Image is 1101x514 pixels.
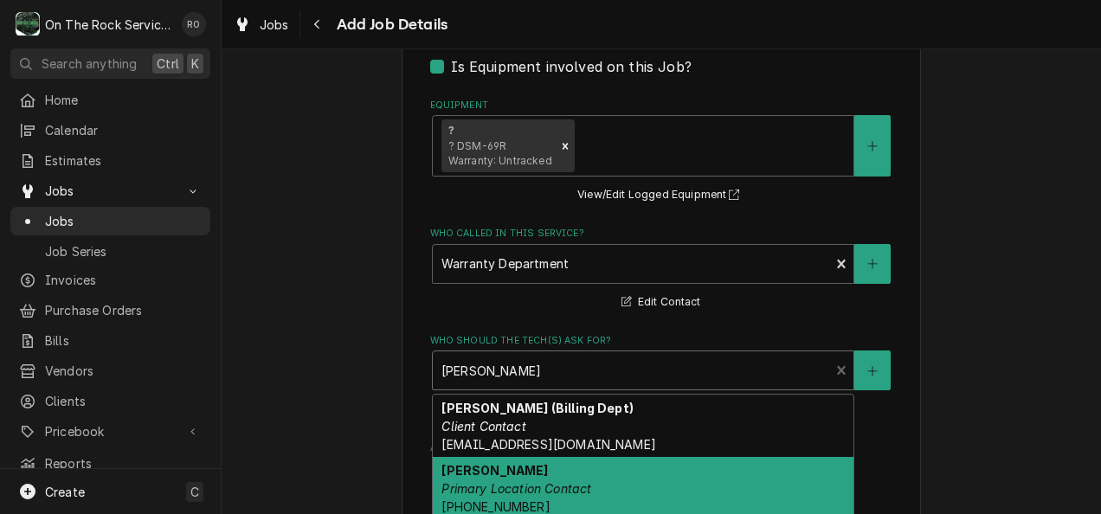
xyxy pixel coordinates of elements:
[430,334,893,348] label: Who should the tech(s) ask for?
[575,184,748,206] button: View/Edit Logged Equipment
[45,454,202,472] span: Reports
[867,258,878,270] svg: Create New Contact
[10,146,210,175] a: Estimates
[430,99,893,206] div: Equipment
[45,392,202,410] span: Clients
[16,12,40,36] div: On The Rock Services's Avatar
[45,331,202,350] span: Bills
[441,401,633,415] strong: [PERSON_NAME] (Billing Dept)
[430,227,893,241] label: Who called in this service?
[182,12,206,36] div: RO
[430,334,893,420] div: Who should the tech(s) ask for?
[10,357,210,385] a: Vendors
[45,91,202,109] span: Home
[45,422,176,440] span: Pricebook
[854,244,891,284] button: Create New Contact
[10,48,210,79] button: Search anythingCtrlK
[10,177,210,205] a: Go to Jobs
[45,151,202,170] span: Estimates
[42,55,137,73] span: Search anything
[304,10,332,38] button: Navigate back
[854,350,891,390] button: Create New Contact
[441,437,655,452] span: [EMAIL_ADDRESS][DOMAIN_NAME]
[45,242,202,260] span: Job Series
[10,387,210,415] a: Clients
[10,207,210,235] a: Jobs
[867,140,878,152] svg: Create New Equipment
[45,301,202,319] span: Purchase Orders
[556,119,575,173] div: Remove [object Object]
[191,55,199,73] span: K
[45,362,202,380] span: Vendors
[430,441,893,498] div: Attachments
[182,12,206,36] div: Rich Ortega's Avatar
[451,56,692,77] label: Is Equipment involved on this Job?
[332,13,447,36] span: Add Job Details
[45,121,202,139] span: Calendar
[441,463,548,478] strong: [PERSON_NAME]
[867,365,878,377] svg: Create New Contact
[430,227,893,312] div: Who called in this service?
[10,237,210,266] a: Job Series
[10,417,210,446] a: Go to Pricebook
[10,296,210,324] a: Purchase Orders
[10,116,210,145] a: Calendar
[16,12,40,36] div: O
[448,139,552,168] span: ? DSM-69R Warranty: Untracked
[854,115,891,177] button: Create New Equipment
[45,271,202,289] span: Invoices
[260,16,289,34] span: Jobs
[45,16,172,34] div: On The Rock Services
[10,326,210,355] a: Bills
[448,124,454,137] strong: ?
[157,55,179,73] span: Ctrl
[430,33,893,77] div: Equipment Expected
[190,483,199,501] span: C
[619,292,703,313] button: Edit Contact
[430,441,893,455] label: Attachments
[10,266,210,294] a: Invoices
[430,99,893,112] label: Equipment
[45,182,176,200] span: Jobs
[45,212,202,230] span: Jobs
[10,86,210,114] a: Home
[227,10,296,39] a: Jobs
[10,449,210,478] a: Reports
[441,419,525,434] em: Client Contact
[441,481,591,496] em: Primary Location Contact
[45,485,85,499] span: Create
